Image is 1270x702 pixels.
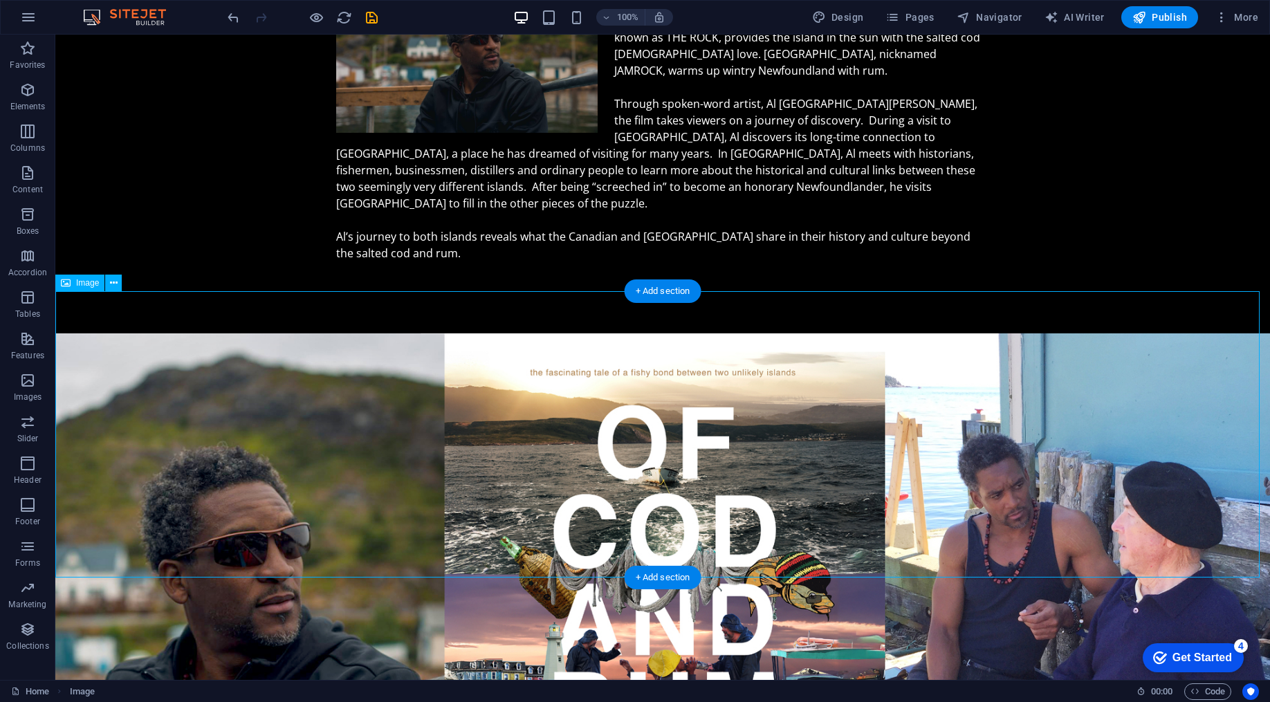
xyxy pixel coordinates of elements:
div: + Add section [625,566,701,589]
img: Editor Logo [80,9,183,26]
p: Favorites [10,59,45,71]
button: save [363,9,380,26]
button: AI Writer [1039,6,1110,28]
nav: breadcrumb [70,683,95,700]
span: Code [1190,683,1225,700]
button: Navigator [951,6,1028,28]
button: Design [807,6,869,28]
span: Navigator [957,10,1022,24]
span: : [1161,686,1163,696]
button: Usercentrics [1242,683,1259,700]
a: Click to cancel selection. Double-click to open Pages [11,683,49,700]
span: Publish [1132,10,1187,24]
div: 4 [102,3,116,17]
span: Image [76,279,99,287]
p: Marketing [8,599,46,610]
h6: 100% [617,9,639,26]
p: Tables [15,308,40,320]
span: Design [812,10,864,24]
button: More [1209,6,1264,28]
p: Footer [15,516,40,527]
span: 00 00 [1151,683,1172,700]
p: Slider [17,433,39,444]
span: Click to select. Double-click to edit [70,683,95,700]
div: Get Started [41,15,100,28]
div: + Add section [625,279,701,303]
p: Content [12,184,43,195]
p: Collections [6,640,48,652]
span: AI Writer [1044,10,1105,24]
p: Boxes [17,225,39,237]
button: Click here to leave preview mode and continue editing [308,9,324,26]
button: 100% [596,9,645,26]
button: undo [225,9,241,26]
p: Features [11,350,44,361]
p: Images [14,391,42,403]
button: reload [335,9,352,26]
p: Columns [10,142,45,154]
p: Accordion [8,267,47,278]
span: More [1215,10,1258,24]
button: Publish [1121,6,1198,28]
i: On resize automatically adjust zoom level to fit chosen device. [653,11,665,24]
button: Pages [880,6,939,28]
span: Pages [885,10,934,24]
i: Save (Ctrl+S) [364,10,380,26]
p: Elements [10,101,46,112]
p: Forms [15,557,40,569]
button: Code [1184,683,1231,700]
p: Header [14,474,42,486]
div: Get Started 4 items remaining, 20% complete [11,7,112,36]
h6: Session time [1136,683,1173,700]
div: Design (Ctrl+Alt+Y) [807,6,869,28]
i: Undo: Change image (Ctrl+Z) [226,10,241,26]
